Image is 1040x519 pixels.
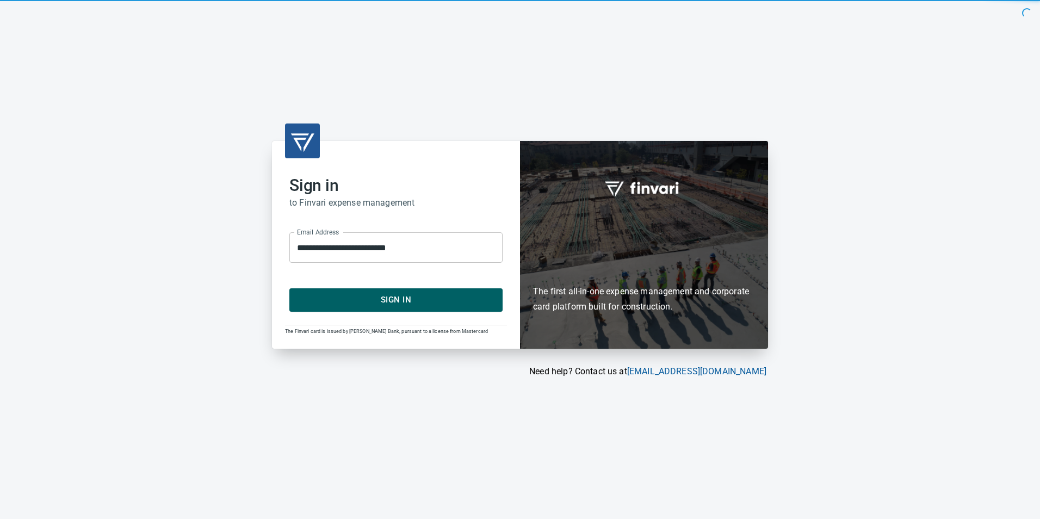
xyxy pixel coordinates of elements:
a: [EMAIL_ADDRESS][DOMAIN_NAME] [627,366,766,376]
p: Need help? Contact us at [272,365,766,378]
button: Sign In [289,288,503,311]
img: fullword_logo_white.png [603,175,685,200]
img: transparent_logo.png [289,128,315,154]
h6: to Finvari expense management [289,195,503,211]
h2: Sign in [289,176,503,195]
span: Sign In [301,293,491,307]
h6: The first all-in-one expense management and corporate card platform built for construction. [533,221,755,314]
span: The Finvari card is issued by [PERSON_NAME] Bank, pursuant to a license from Mastercard [285,329,488,334]
div: Finvari [520,141,768,348]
